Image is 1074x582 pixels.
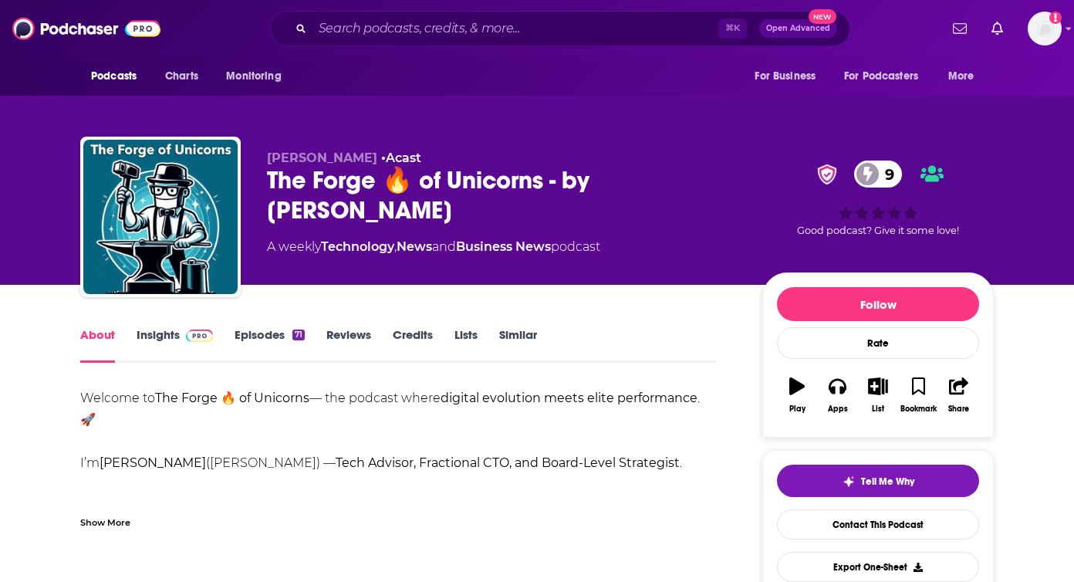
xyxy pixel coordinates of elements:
div: Play [789,404,805,414]
div: A weekly podcast [267,238,600,256]
button: Export One-Sheet [777,552,979,582]
strong: digital evolution meets elite performance [441,391,697,405]
span: Logged in as M13investing [1028,12,1062,46]
span: New [809,9,836,24]
a: Show notifications dropdown [947,15,973,42]
button: open menu [834,62,941,91]
button: Follow [777,287,979,321]
button: List [858,367,898,423]
div: Share [948,404,969,414]
a: Reviews [326,327,371,363]
span: and [432,239,456,254]
svg: Add a profile image [1049,12,1062,24]
img: The Forge 🔥 of Unicorns - by Michele Brissoni [83,140,238,294]
img: Podchaser - Follow, Share and Rate Podcasts [12,14,160,43]
span: • [381,151,421,165]
div: 71 [292,330,305,340]
a: Show notifications dropdown [985,15,1009,42]
span: Open Advanced [766,25,830,32]
a: InsightsPodchaser Pro [137,327,213,363]
img: User Profile [1028,12,1062,46]
button: open menu [215,62,301,91]
span: Podcasts [91,66,137,87]
span: For Business [755,66,816,87]
img: tell me why sparkle [843,475,855,488]
strong: Tech Advisor, Fractional CTO, and Board-Level Strategist [336,455,680,470]
a: Credits [393,327,433,363]
span: [PERSON_NAME] [267,151,377,165]
div: Search podcasts, credits, & more... [270,11,850,46]
button: open menu [80,62,157,91]
a: Similar [499,327,537,363]
div: Rate [777,327,979,359]
button: open menu [744,62,835,91]
span: Monitoring [226,66,281,87]
a: Technology [321,239,394,254]
button: tell me why sparkleTell Me Why [777,465,979,497]
span: ⌘ K [718,19,747,39]
span: Tell Me Why [861,475,914,488]
span: Good podcast? Give it some love! [797,225,959,236]
a: Acast [386,151,421,165]
a: About [80,327,115,363]
div: Apps [828,404,848,414]
span: For Podcasters [844,66,918,87]
a: Lists [454,327,478,363]
div: verified Badge9Good podcast? Give it some love! [762,151,994,246]
button: open menu [937,62,994,91]
span: 9 [870,161,902,188]
button: Apps [817,367,857,423]
strong: [PERSON_NAME] [100,455,206,470]
button: Play [777,367,817,423]
div: Bookmark [900,404,937,414]
a: 9 [854,161,902,188]
input: Search podcasts, credits, & more... [312,16,718,41]
span: More [948,66,974,87]
a: Contact This Podcast [777,509,979,540]
a: Charts [155,62,208,91]
div: List [872,404,884,414]
button: Show profile menu [1028,12,1062,46]
img: verified Badge [812,164,842,184]
button: Open AdvancedNew [759,19,837,38]
strong: The Forge 🔥 of Unicorns [155,391,309,405]
a: News [397,239,432,254]
span: , [394,239,397,254]
button: Share [939,367,979,423]
span: Charts [165,66,198,87]
button: Bookmark [898,367,938,423]
a: Business News [456,239,551,254]
img: Podchaser Pro [186,330,213,342]
a: Episodes71 [235,327,305,363]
